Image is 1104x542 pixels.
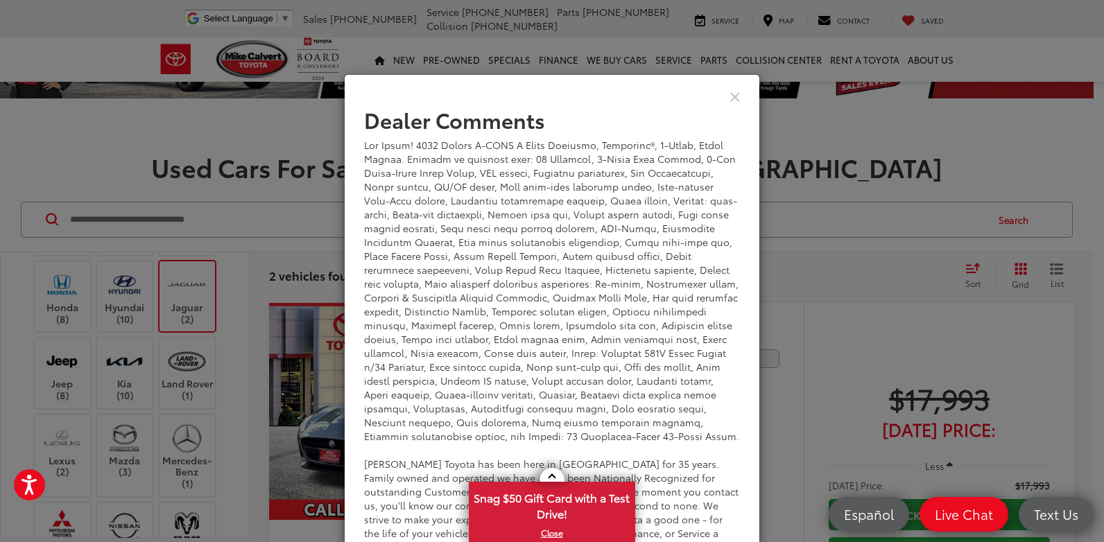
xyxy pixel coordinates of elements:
a: Live Chat [920,497,1008,532]
button: Close [730,89,741,103]
span: Live Chat [928,505,1000,523]
a: Español [829,497,909,532]
span: Snag $50 Gift Card with a Test Drive! [470,483,634,525]
span: Text Us [1027,505,1085,523]
h2: Dealer Comments [364,108,740,131]
a: Text Us [1019,497,1094,532]
span: Español [837,505,901,523]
